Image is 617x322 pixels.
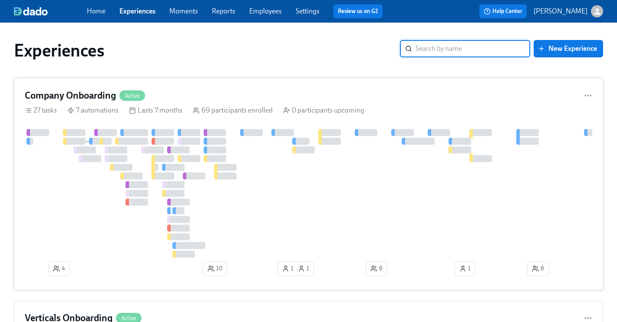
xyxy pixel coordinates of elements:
span: Active [116,315,142,322]
h1: Experiences [14,40,105,61]
button: 4 [48,261,69,276]
span: New Experience [540,44,597,53]
div: 27 tasks [25,106,57,115]
button: 10 [203,261,227,276]
h4: Company Onboarding [25,89,116,102]
div: Lasts 7 months [129,106,182,115]
span: 1 [459,264,471,273]
span: 10 [208,264,222,273]
span: Help Center [484,7,522,16]
img: dado [14,7,48,16]
a: dado [14,7,87,16]
div: 69 participants enrolled [193,106,273,115]
button: 6 [366,261,387,276]
button: New Experience [534,40,603,57]
button: 1 [293,261,314,276]
button: 1 [455,261,475,276]
button: [PERSON_NAME] [534,5,603,17]
span: 1 [282,264,294,273]
button: 1 [277,261,298,276]
a: Employees [249,7,282,15]
input: Search by name [416,40,530,57]
a: Experiences [119,7,155,15]
div: 7 automations [67,106,119,115]
span: 8 [532,264,544,273]
a: Company OnboardingActive27 tasks 7 automations Lasts 7 months 69 participants enrolled 0 particip... [14,78,603,290]
button: 8 [527,261,549,276]
span: 1 [298,264,309,273]
a: Home [87,7,106,15]
p: [PERSON_NAME] [534,7,587,16]
a: Settings [296,7,320,15]
span: Active [119,93,145,99]
span: 6 [370,264,383,273]
div: 0 participants upcoming [283,106,364,115]
button: Review us on G2 [333,4,383,18]
button: Help Center [479,4,527,18]
a: Review us on G2 [338,7,378,16]
a: Reports [212,7,235,15]
span: 4 [53,264,65,273]
a: Moments [169,7,198,15]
